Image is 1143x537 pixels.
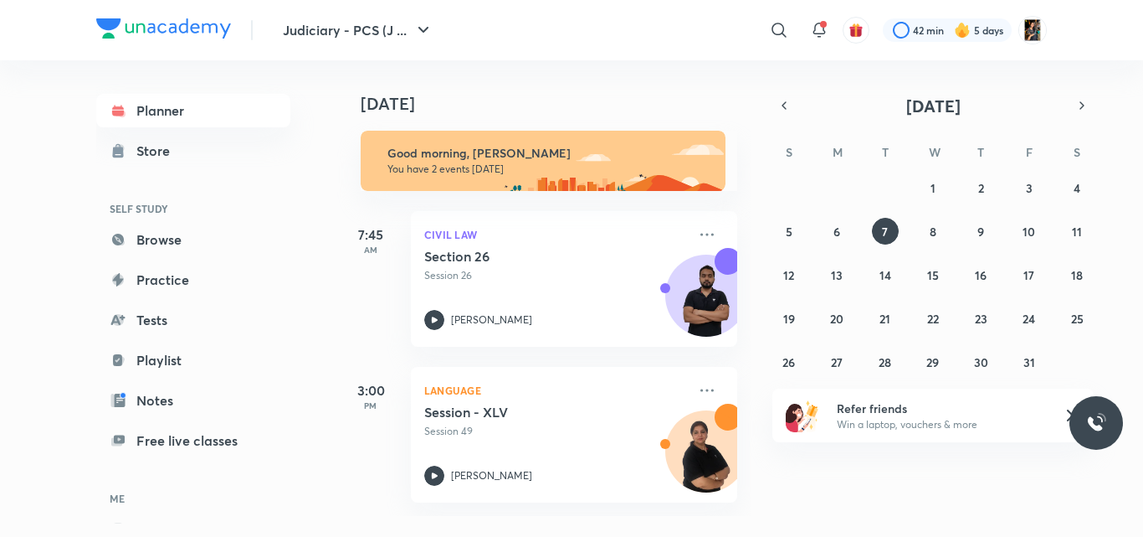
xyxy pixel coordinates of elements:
abbr: October 16, 2025 [975,267,987,283]
img: streak [954,22,971,39]
p: Civil Law [424,225,687,245]
p: AM [337,245,404,255]
abbr: October 12, 2025 [783,267,794,283]
a: Browse [96,223,290,256]
abbr: October 13, 2025 [831,267,843,283]
button: October 19, 2025 [776,305,802,332]
a: Tests [96,303,290,337]
h4: [DATE] [361,94,754,114]
p: PM [337,400,404,410]
span: [DATE] [906,95,961,117]
button: October 24, 2025 [1016,305,1043,332]
p: [PERSON_NAME] [451,312,532,328]
button: October 5, 2025 [776,218,802,245]
button: October 31, 2025 [1016,349,1043,375]
abbr: October 23, 2025 [975,311,987,327]
button: October 30, 2025 [967,349,994,375]
h5: Section 26 [424,248,633,265]
img: referral [786,399,819,432]
button: October 9, 2025 [967,218,994,245]
button: October 28, 2025 [872,349,899,375]
img: Mahima Saini [1018,16,1047,44]
abbr: October 19, 2025 [783,311,795,327]
a: Free live classes [96,424,290,457]
button: October 12, 2025 [776,261,802,288]
abbr: October 10, 2025 [1023,224,1035,240]
button: October 10, 2025 [1016,218,1043,245]
abbr: October 7, 2025 [882,224,888,240]
abbr: October 1, 2025 [930,180,935,196]
abbr: Friday [1026,144,1033,160]
a: Playlist [96,343,290,377]
button: October 21, 2025 [872,305,899,332]
h6: SELF STUDY [96,194,290,223]
img: ttu [1086,413,1106,433]
button: October 11, 2025 [1064,218,1090,245]
h6: Good morning, [PERSON_NAME] [387,146,710,161]
button: October 20, 2025 [823,305,850,332]
a: Planner [96,94,290,127]
button: October 22, 2025 [920,305,946,332]
abbr: October 30, 2025 [974,354,988,370]
abbr: Thursday [977,144,984,160]
abbr: October 20, 2025 [830,311,843,327]
button: October 26, 2025 [776,349,802,375]
abbr: October 18, 2025 [1071,267,1083,283]
abbr: October 2, 2025 [978,180,984,196]
button: October 29, 2025 [920,349,946,375]
button: October 25, 2025 [1064,305,1090,332]
button: October 8, 2025 [920,218,946,245]
img: Avatar [666,264,746,344]
abbr: Saturday [1074,144,1080,160]
button: October 16, 2025 [967,261,994,288]
abbr: October 17, 2025 [1023,267,1034,283]
a: Notes [96,384,290,417]
a: Company Logo [96,18,231,43]
abbr: October 28, 2025 [879,354,891,370]
abbr: October 11, 2025 [1072,224,1082,240]
abbr: October 31, 2025 [1023,354,1035,370]
button: October 3, 2025 [1016,174,1043,201]
abbr: October 14, 2025 [879,267,891,283]
abbr: Tuesday [882,144,889,160]
button: October 18, 2025 [1064,261,1090,288]
button: October 23, 2025 [967,305,994,332]
button: October 17, 2025 [1016,261,1043,288]
abbr: October 5, 2025 [786,224,792,240]
a: Practice [96,263,290,297]
img: morning [361,131,725,191]
abbr: October 27, 2025 [831,354,843,370]
button: avatar [843,17,869,44]
button: October 7, 2025 [872,218,899,245]
p: [PERSON_NAME] [451,468,532,483]
abbr: October 21, 2025 [879,311,890,327]
p: Session 26 [424,268,687,283]
abbr: October 4, 2025 [1074,180,1080,196]
button: October 4, 2025 [1064,174,1090,201]
abbr: October 26, 2025 [782,354,795,370]
button: Judiciary - PCS (J ... [273,13,443,47]
abbr: October 3, 2025 [1026,180,1033,196]
button: October 14, 2025 [872,261,899,288]
abbr: October 25, 2025 [1071,311,1084,327]
h5: Session - XLV [424,404,633,421]
abbr: October 24, 2025 [1023,311,1035,327]
a: Store [96,134,290,168]
abbr: October 8, 2025 [930,224,936,240]
img: Company Logo [96,18,231,39]
abbr: Sunday [786,144,792,160]
p: You have 2 events [DATE] [387,163,710,176]
img: avatar [848,23,864,38]
p: Session 49 [424,424,687,439]
button: [DATE] [796,94,1070,117]
abbr: October 22, 2025 [927,311,939,327]
button: October 2, 2025 [967,174,994,201]
button: October 13, 2025 [823,261,850,288]
abbr: October 15, 2025 [927,267,939,283]
button: October 15, 2025 [920,261,946,288]
p: Win a laptop, vouchers & more [837,417,1043,432]
abbr: Wednesday [929,144,941,160]
img: Avatar [666,420,746,500]
abbr: Monday [833,144,843,160]
button: October 27, 2025 [823,349,850,375]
